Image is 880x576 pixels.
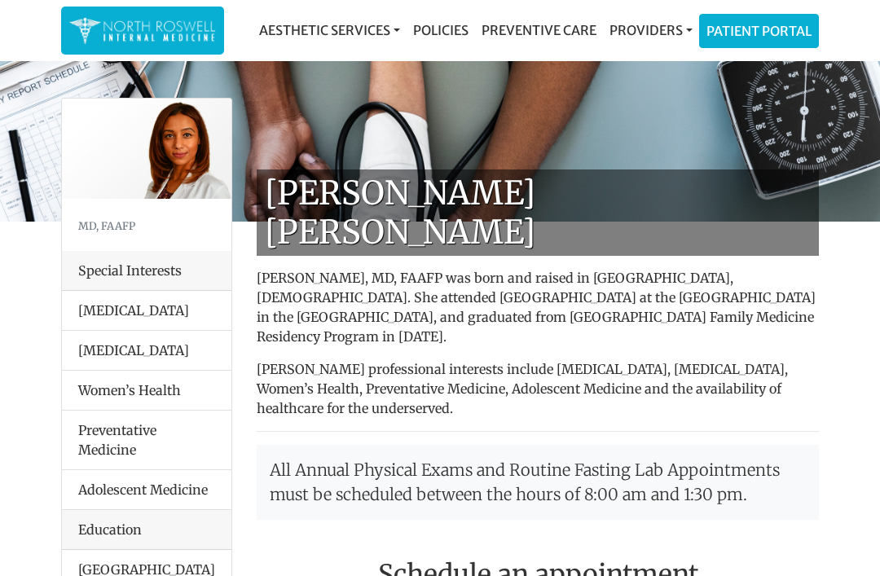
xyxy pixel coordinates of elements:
li: Preventative Medicine [62,410,231,470]
a: Patient Portal [700,15,818,47]
div: Education [62,510,231,550]
li: [MEDICAL_DATA] [62,330,231,371]
p: [PERSON_NAME], MD, FAAFP was born and raised in [GEOGRAPHIC_DATA], [DEMOGRAPHIC_DATA]. She attend... [257,268,819,346]
p: [PERSON_NAME] professional interests include [MEDICAL_DATA], [MEDICAL_DATA], Women’s Health, Prev... [257,359,819,418]
a: Providers [603,14,699,46]
small: MD, FAAFP [78,219,135,232]
div: Special Interests [62,251,231,291]
img: Dr. Farah Mubarak Ali MD, FAAFP [62,99,231,199]
a: Aesthetic Services [253,14,407,46]
img: North Roswell Internal Medicine [69,15,216,46]
h1: [PERSON_NAME] [PERSON_NAME] [257,169,819,256]
li: [MEDICAL_DATA] [62,291,231,331]
li: Women’s Health [62,370,231,411]
a: Preventive Care [475,14,603,46]
p: All Annual Physical Exams and Routine Fasting Lab Appointments must be scheduled between the hour... [257,445,819,520]
li: Adolescent Medicine [62,469,231,510]
a: Policies [407,14,475,46]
